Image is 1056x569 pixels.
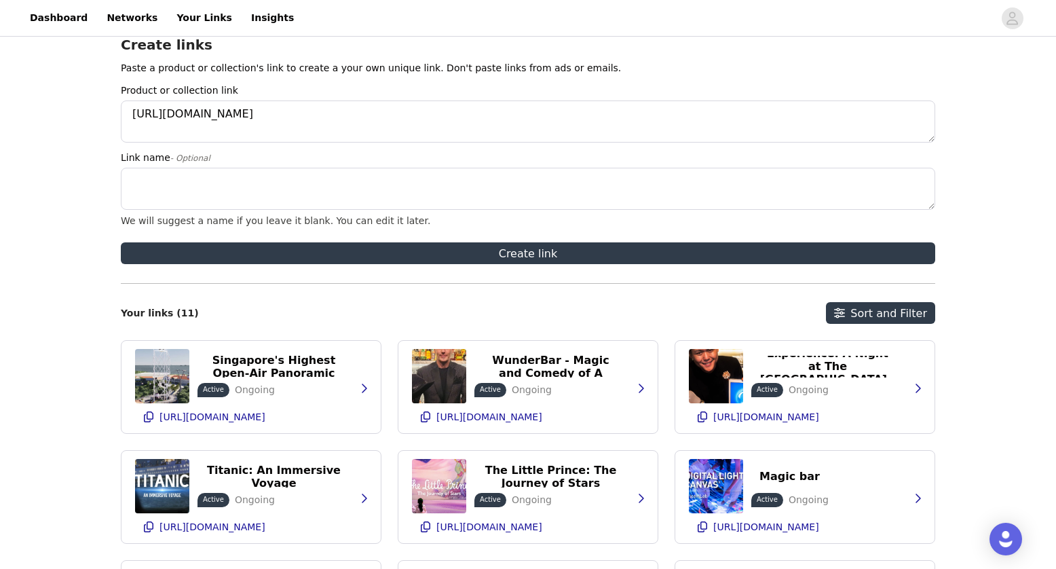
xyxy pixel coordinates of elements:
p: Ongoing [235,493,275,507]
p: The Magic Bar Show: WunderBar - Magic and Comedy of A German Magician [483,341,619,392]
p: SkyHelix Sentosa: Singapore's Highest Open-Air Panoramic Ride [206,341,342,392]
a: Insights [243,3,302,33]
p: Active [757,494,778,504]
label: Product or collection link [121,84,927,98]
img: SkyHelix Sentosa: Singapore's Highest Open-Air Panoramic Ride Tickets | Fever [135,349,189,403]
h2: Create links [121,37,935,53]
p: Titanic: An Immersive Voyage [206,464,342,490]
a: Networks [98,3,166,33]
button: The Magic Experience: A Night at The [GEOGRAPHIC_DATA] - [GEOGRAPHIC_DATA] [751,356,904,378]
button: [URL][DOMAIN_NAME] [412,516,644,538]
label: Link name [121,151,927,165]
p: Magic bar [759,470,820,483]
h2: Your links (11) [121,308,199,319]
p: The Magic Experience: A Night at The [GEOGRAPHIC_DATA] - [GEOGRAPHIC_DATA] [759,334,896,399]
a: Dashboard [22,3,96,33]
p: Ongoing [789,493,829,507]
p: [URL][DOMAIN_NAME] [713,411,819,422]
p: Paste a product or collection's link to create a your own unique link. Don't paste links from ads... [121,61,935,75]
p: [URL][DOMAIN_NAME] [159,521,265,532]
button: [URL][DOMAIN_NAME] [135,516,367,538]
button: [URL][DOMAIN_NAME] [135,406,367,428]
p: [URL][DOMAIN_NAME] [713,521,819,532]
img: Digital Light Canvas by teamLab - Singapore - Tickets | Fever [689,459,743,513]
p: [URL][DOMAIN_NAME] [436,411,542,422]
button: SkyHelix Sentosa: Singapore's Highest Open-Air Panoramic Ride [197,356,350,378]
p: Ongoing [235,383,275,397]
p: Active [480,384,501,394]
button: Sort and Filter [826,302,935,324]
div: We will suggest a name if you leave it blank. You can edit it later. [121,215,935,226]
button: Create link [121,242,935,264]
p: [URL][DOMAIN_NAME] [436,521,542,532]
p: [URL][DOMAIN_NAME] [159,411,265,422]
button: Titanic: An Immersive Voyage [197,466,350,488]
button: [URL][DOMAIN_NAME] [412,406,644,428]
span: - Optional [170,153,210,163]
p: Ongoing [512,493,552,507]
button: [URL][DOMAIN_NAME] [689,406,921,428]
img: Titanic: An Immersive Voyage - Singapore - Tickets | Fever [135,459,189,513]
div: Open Intercom Messenger [989,523,1022,555]
img: The Magic Bar Show: WunderBar - Magic and Comedy of A German Magician - Singapore | Fever [412,349,466,403]
p: Ongoing [789,383,829,397]
p: Active [203,384,224,394]
img: The Magic Experience: A Night at The Magic Bar - Singapore | Fever [689,349,743,403]
p: Ongoing [512,383,552,397]
button: The Magic Bar Show: WunderBar - Magic and Comedy of A German Magician [474,356,627,378]
div: avatar [1006,7,1019,29]
p: Active [757,384,778,394]
p: The Little Prince: The Journey of Stars [483,464,619,490]
img: The Little Prince: The Journey of Stars - Singapore - Tickets | Fever [412,459,466,513]
button: The Little Prince: The Journey of Stars [474,466,627,488]
button: Magic bar [751,466,828,488]
button: [URL][DOMAIN_NAME] [689,516,921,538]
textarea: [URL][DOMAIN_NAME] [121,100,935,143]
p: Active [203,494,224,504]
p: Active [480,494,501,504]
a: Your Links [168,3,240,33]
